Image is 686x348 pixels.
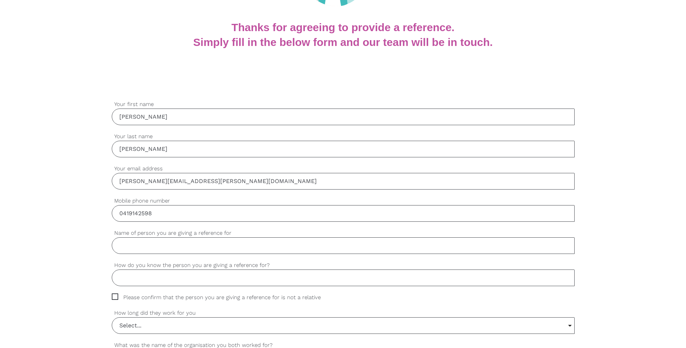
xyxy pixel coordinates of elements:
[193,36,493,48] b: Simply fill in the below form and our team will be in touch.
[112,309,575,317] label: How long did they work for you
[112,165,575,173] label: Your email address
[112,293,335,302] span: Please confirm that the person you are giving a reference for is not a relative
[231,21,455,33] b: Thanks for agreeing to provide a reference.
[112,100,575,109] label: Your first name
[112,132,575,141] label: Your last name
[112,197,575,205] label: Mobile phone number
[112,261,575,270] label: How do you know the person you are giving a reference for?
[112,229,575,237] label: Name of person you are giving a reference for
